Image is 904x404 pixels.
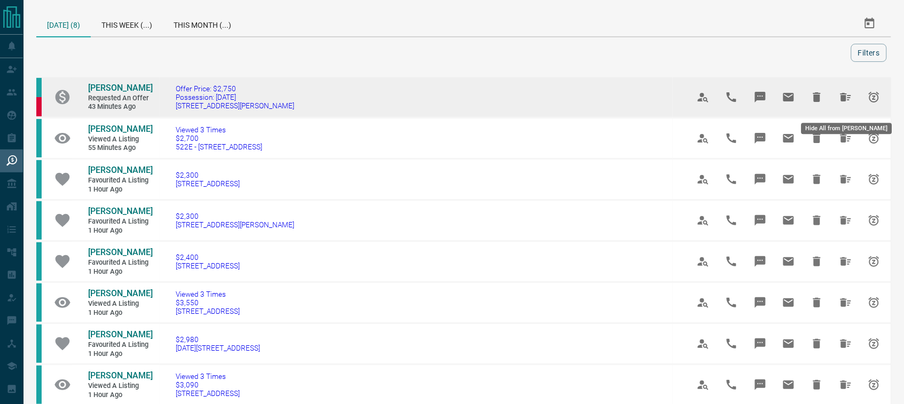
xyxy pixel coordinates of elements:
[176,93,294,101] span: Possession: [DATE]
[719,331,744,357] span: Call
[36,78,42,97] div: condos.ca
[776,249,801,274] span: Email
[833,249,859,274] span: Hide All from Phillip Scaglione
[804,84,830,110] span: Hide
[833,331,859,357] span: Hide All from Jennifer Ijeomah
[776,208,801,233] span: Email
[88,144,152,153] span: 55 minutes ago
[776,290,801,315] span: Email
[88,226,152,235] span: 1 hour ago
[176,142,262,151] span: 522E - [STREET_ADDRESS]
[690,84,716,110] span: View Profile
[804,208,830,233] span: Hide
[861,167,887,192] span: Snooze
[176,381,240,389] span: $3,090
[88,329,152,340] a: [PERSON_NAME]
[690,331,716,357] span: View Profile
[88,391,152,400] span: 1 hour ago
[176,84,294,110] a: Offer Price: $2,750Possession: [DATE][STREET_ADDRESS][PERSON_NAME]
[176,389,240,398] span: [STREET_ADDRESS]
[176,290,240,315] a: Viewed 3 Times$3,550[STREET_ADDRESS]
[833,290,859,315] span: Hide All from Radhika Krishnan
[176,335,260,352] a: $2,980[DATE][STREET_ADDRESS]
[163,11,242,36] div: This Month (...)
[88,206,153,216] span: [PERSON_NAME]
[719,249,744,274] span: Call
[88,288,153,298] span: [PERSON_NAME]
[748,372,773,398] span: Message
[88,217,152,226] span: Favourited a Listing
[176,307,240,315] span: [STREET_ADDRESS]
[36,242,42,281] div: condos.ca
[833,84,859,110] span: Hide All from Wendy Schroeder
[719,208,744,233] span: Call
[88,135,152,144] span: Viewed a Listing
[36,366,42,404] div: condos.ca
[833,208,859,233] span: Hide All from Phillip Scaglione
[804,249,830,274] span: Hide
[176,344,260,352] span: [DATE][STREET_ADDRESS]
[88,288,152,299] a: [PERSON_NAME]
[776,372,801,398] span: Email
[719,84,744,110] span: Call
[176,372,240,398] a: Viewed 3 Times$3,090[STREET_ADDRESS]
[88,382,152,391] span: Viewed a Listing
[176,212,294,220] span: $2,300
[719,125,744,151] span: Call
[176,335,260,344] span: $2,980
[748,125,773,151] span: Message
[690,290,716,315] span: View Profile
[36,160,42,199] div: condos.ca
[88,83,152,94] a: [PERSON_NAME]
[851,44,887,62] button: Filters
[36,97,42,116] div: property.ca
[690,372,716,398] span: View Profile
[88,308,152,318] span: 1 hour ago
[776,125,801,151] span: Email
[861,249,887,274] span: Snooze
[690,167,716,192] span: View Profile
[833,125,859,151] span: Hide All from Alexa Furlano
[861,208,887,233] span: Snooze
[748,290,773,315] span: Message
[176,171,240,188] a: $2,300[STREET_ADDRESS]
[88,267,152,276] span: 1 hour ago
[776,167,801,192] span: Email
[88,124,153,134] span: [PERSON_NAME]
[776,84,801,110] span: Email
[176,101,294,110] span: [STREET_ADDRESS][PERSON_NAME]
[176,171,240,179] span: $2,300
[176,134,262,142] span: $2,700
[176,372,240,381] span: Viewed 3 Times
[719,290,744,315] span: Call
[176,84,294,93] span: Offer Price: $2,750
[176,253,240,262] span: $2,400
[176,125,262,134] span: Viewed 3 Times
[88,165,152,176] a: [PERSON_NAME]
[88,370,152,382] a: [PERSON_NAME]
[88,370,153,381] span: [PERSON_NAME]
[861,290,887,315] span: Snooze
[748,167,773,192] span: Message
[748,208,773,233] span: Message
[88,124,152,135] a: [PERSON_NAME]
[88,206,152,217] a: [PERSON_NAME]
[176,298,240,307] span: $3,550
[719,372,744,398] span: Call
[804,167,830,192] span: Hide
[88,350,152,359] span: 1 hour ago
[88,94,152,103] span: Requested an Offer
[88,102,152,112] span: 43 minutes ago
[176,179,240,188] span: [STREET_ADDRESS]
[176,212,294,229] a: $2,300[STREET_ADDRESS][PERSON_NAME]
[857,11,883,36] button: Select Date Range
[88,299,152,308] span: Viewed a Listing
[88,185,152,194] span: 1 hour ago
[690,125,716,151] span: View Profile
[36,283,42,322] div: condos.ca
[176,290,240,298] span: Viewed 3 Times
[719,167,744,192] span: Call
[176,253,240,270] a: $2,400[STREET_ADDRESS]
[176,220,294,229] span: [STREET_ADDRESS][PERSON_NAME]
[833,167,859,192] span: Hide All from Phillip Scaglione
